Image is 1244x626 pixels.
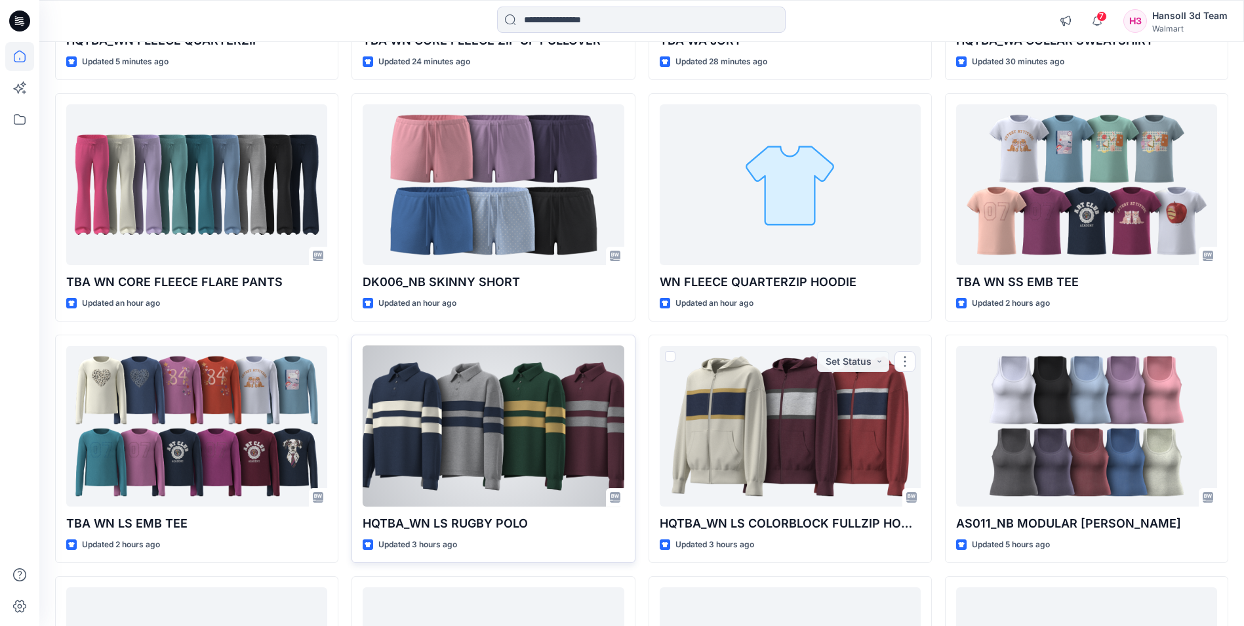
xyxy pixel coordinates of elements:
p: HQTBA_WN LS COLORBLOCK FULLZIP HOODIE [660,514,921,533]
p: WN FLEECE QUARTERZIP HOODIE [660,273,921,291]
p: Updated 24 minutes ago [378,55,470,69]
p: Updated 28 minutes ago [675,55,767,69]
div: Hansoll 3d Team [1152,8,1228,24]
p: Updated an hour ago [675,297,753,310]
div: Walmart [1152,24,1228,33]
a: AS011_NB MODULAR TAMI [956,346,1217,507]
p: DK006_NB SKINNY SHORT [363,273,624,291]
a: TBA WN LS EMB TEE [66,346,327,507]
p: Updated an hour ago [82,297,160,310]
a: TBA WN CORE FLEECE FLARE PANTS [66,104,327,265]
p: HQTBA_WN LS RUGBY POLO [363,514,624,533]
p: TBA WN LS EMB TEE [66,514,327,533]
p: Updated 2 hours ago [82,538,160,552]
p: Updated 3 hours ago [378,538,457,552]
a: TBA WN SS EMB TEE [956,104,1217,265]
a: WN FLEECE QUARTERZIP HOODIE [660,104,921,265]
p: Updated 5 minutes ago [82,55,169,69]
p: Updated 30 minutes ago [972,55,1064,69]
p: AS011_NB MODULAR [PERSON_NAME] [956,514,1217,533]
p: Updated 3 hours ago [675,538,754,552]
p: Updated 5 hours ago [972,538,1050,552]
p: TBA WN SS EMB TEE [956,273,1217,291]
p: Updated an hour ago [378,297,456,310]
a: HQTBA_WN LS COLORBLOCK FULLZIP HOODIE [660,346,921,507]
div: H3 [1123,9,1147,33]
p: TBA WN CORE FLEECE FLARE PANTS [66,273,327,291]
span: 7 [1096,11,1107,22]
a: HQTBA_WN LS RUGBY POLO [363,346,624,507]
a: DK006_NB SKINNY SHORT [363,104,624,265]
p: Updated 2 hours ago [972,297,1050,310]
